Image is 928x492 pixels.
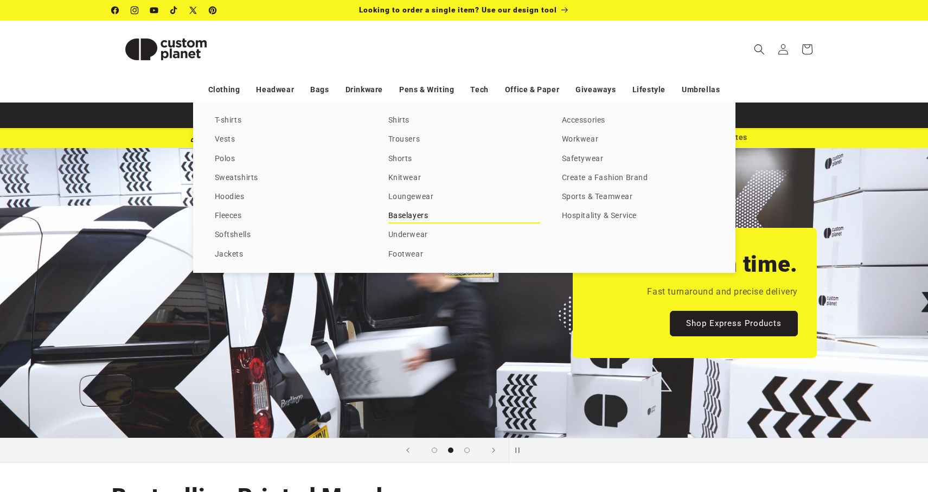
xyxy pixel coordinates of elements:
a: Footwear [388,247,540,262]
a: Underwear [388,228,540,242]
button: Previous slide [396,438,420,462]
a: Shop Express Products [670,311,798,336]
button: Next slide [482,438,505,462]
button: Load slide 2 of 3 [443,442,459,458]
a: Shirts [388,113,540,128]
a: Sports & Teamwear [562,190,714,205]
a: Sweatshirts [215,171,367,186]
a: Clothing [208,80,240,99]
a: Hospitality & Service [562,209,714,223]
a: Custom Planet [107,21,224,78]
a: Trousers [388,132,540,147]
a: Tech [470,80,488,99]
a: Giveaways [575,80,616,99]
a: Jackets [215,247,367,262]
a: Hoodies [215,190,367,205]
a: Shorts [388,152,540,167]
button: Load slide 3 of 3 [459,442,475,458]
a: Headwear [256,80,294,99]
summary: Search [747,37,771,61]
p: Fast turnaround and precise delivery [647,284,798,300]
a: T-shirts [215,113,367,128]
a: Create a Fashion Brand [562,171,714,186]
span: Looking to order a single item? Use our design tool [359,5,557,14]
a: Vests [215,132,367,147]
a: Fleeces [215,209,367,223]
a: Drinkware [345,80,383,99]
a: Umbrellas [682,80,720,99]
a: Pens & Writing [399,80,454,99]
img: Custom Planet [112,25,220,74]
a: Baselayers [388,209,540,223]
button: Pause slideshow [509,438,533,462]
button: Load slide 1 of 3 [426,442,443,458]
a: Bags [310,80,329,99]
a: Softshells [215,228,367,242]
a: Accessories [562,113,714,128]
iframe: Chat Widget [742,375,928,492]
a: Safetywear [562,152,714,167]
a: Lifestyle [632,80,665,99]
a: Workwear [562,132,714,147]
a: Knitwear [388,171,540,186]
a: Loungewear [388,190,540,205]
a: Office & Paper [505,80,559,99]
a: Polos [215,152,367,167]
